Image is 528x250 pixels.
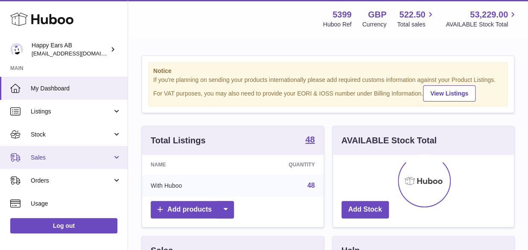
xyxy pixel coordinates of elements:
[151,201,234,218] a: Add products
[31,84,121,93] span: My Dashboard
[333,9,352,20] strong: 5399
[399,9,425,20] span: 522.50
[31,177,112,185] span: Orders
[470,9,508,20] span: 53,229.00
[305,135,315,145] a: 48
[142,155,238,174] th: Name
[31,200,121,208] span: Usage
[151,135,206,146] h3: Total Listings
[10,43,23,56] img: 3pl@happyearsearplugs.com
[362,20,387,29] div: Currency
[368,9,386,20] strong: GBP
[31,108,112,116] span: Listings
[397,9,435,29] a: 522.50 Total sales
[31,154,112,162] span: Sales
[142,174,238,197] td: With Huboo
[446,20,518,29] span: AVAILABLE Stock Total
[10,218,117,233] a: Log out
[32,41,108,58] div: Happy Ears AB
[397,20,435,29] span: Total sales
[423,85,475,102] a: View Listings
[153,76,503,102] div: If you're planning on sending your products internationally please add required customs informati...
[446,9,518,29] a: 53,229.00 AVAILABLE Stock Total
[153,67,503,75] strong: Notice
[305,135,315,144] strong: 48
[238,155,324,174] th: Quantity
[323,20,352,29] div: Huboo Ref
[341,135,437,146] h3: AVAILABLE Stock Total
[31,131,112,139] span: Stock
[307,182,315,189] a: 48
[32,50,125,57] span: [EMAIL_ADDRESS][DOMAIN_NAME]
[341,201,389,218] a: Add Stock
